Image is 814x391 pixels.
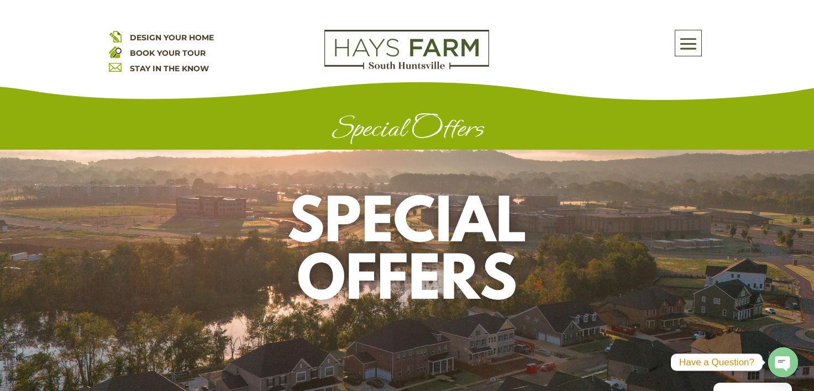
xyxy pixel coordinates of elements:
[324,62,489,72] a: hays farm homes huntsville development
[130,64,209,73] a: STAY IN THE KNOW
[109,45,122,58] img: book your home tour
[130,48,206,58] a: BOOK YOUR TOUR
[109,112,706,150] h1: Special Offers
[324,30,489,70] img: Logo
